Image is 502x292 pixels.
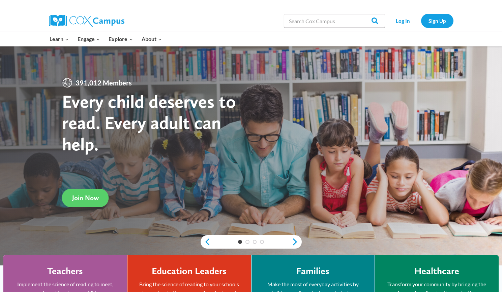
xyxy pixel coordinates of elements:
a: 4 [260,240,264,244]
span: Engage [78,35,100,43]
span: Explore [109,35,133,43]
a: Log In [388,14,418,28]
a: Sign Up [421,14,453,28]
nav: Primary Navigation [46,32,166,46]
h4: Healthcare [414,265,459,277]
span: Learn [50,35,69,43]
a: 3 [253,240,257,244]
a: Join Now [62,189,109,207]
span: About [142,35,162,43]
h4: Teachers [47,265,83,277]
h4: Families [296,265,329,277]
h4: Education Leaders [152,265,227,277]
a: 2 [245,240,249,244]
span: Join Now [72,194,99,202]
nav: Secondary Navigation [388,14,453,28]
span: 391,012 Members [73,77,135,88]
input: Search Cox Campus [284,14,385,28]
a: 1 [238,240,242,244]
img: Cox Campus [49,15,124,27]
div: content slider buttons [201,235,302,249]
strong: Every child deserves to read. Every adult can help. [62,90,236,155]
a: previous [201,238,211,246]
a: next [292,238,302,246]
